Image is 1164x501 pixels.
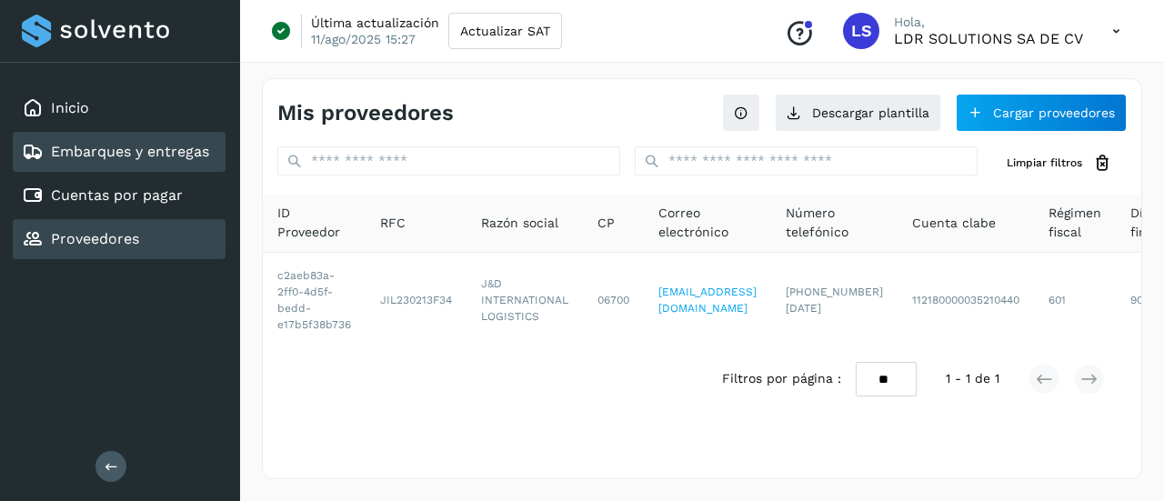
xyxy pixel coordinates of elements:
button: Actualizar SAT [448,13,562,49]
p: Última actualización [311,15,439,31]
span: Régimen fiscal [1049,204,1101,242]
span: RFC [380,214,406,233]
span: Correo electrónico [658,204,757,242]
p: Hola, [894,15,1083,30]
span: [PHONE_NUMBER][DATE] [786,286,883,315]
button: Descargar plantilla [775,94,941,132]
span: 1 - 1 de 1 [946,369,999,388]
div: Cuentas por pagar [13,175,226,215]
button: Cargar proveedores [956,94,1127,132]
span: Razón social [481,214,558,233]
p: LDR SOLUTIONS SA DE CV [894,30,1083,47]
td: JIL230213F34 [366,253,467,347]
a: Cuentas por pagar [51,186,183,204]
a: [EMAIL_ADDRESS][DOMAIN_NAME] [658,286,757,315]
span: Número telefónico [786,204,883,242]
td: 601 [1034,253,1116,347]
td: 112180000035210440 [898,253,1034,347]
td: 06700 [583,253,644,347]
a: Proveedores [51,230,139,247]
span: Actualizar SAT [460,25,550,37]
a: Embarques y entregas [51,143,209,160]
div: Embarques y entregas [13,132,226,172]
td: J&D INTERNATIONAL LOGISTICS [467,253,583,347]
span: CP [597,214,615,233]
p: 11/ago/2025 15:27 [311,31,416,47]
h4: Mis proveedores [277,100,454,126]
span: ID Proveedor [277,204,351,242]
span: Limpiar filtros [1007,155,1082,171]
td: c2aeb83a-2ff0-4d5f-bedd-e17b5f38b736 [263,253,366,347]
div: Proveedores [13,219,226,259]
span: Cuenta clabe [912,214,996,233]
span: Filtros por página : [722,369,841,388]
div: Inicio [13,88,226,128]
button: Limpiar filtros [992,146,1127,180]
a: Inicio [51,99,89,116]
